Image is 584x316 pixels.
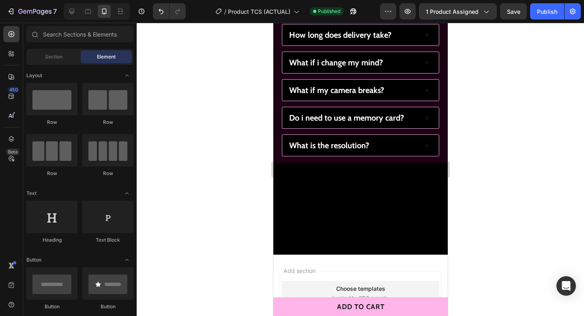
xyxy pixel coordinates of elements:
span: Button [26,256,41,264]
span: Toggle open [120,253,133,266]
div: Beta [6,149,19,155]
div: Heading [26,236,77,244]
span: Text [26,190,36,197]
span: Toggle open [120,187,133,200]
span: Toggle open [120,69,133,82]
span: 1 product assigned [426,7,479,16]
iframe: Design area [273,23,448,316]
button: 7 [3,3,60,19]
span: Published [318,8,340,15]
span: Product TCS (ACTUAL) [228,7,290,16]
input: Search Sections & Elements [26,26,133,42]
div: Row [82,170,133,177]
div: Button [82,303,133,310]
button: 1 product assigned [419,3,497,19]
div: Row [82,119,133,126]
div: Publish [537,7,557,16]
span: / [224,7,226,16]
div: Open Intercom Messenger [556,276,576,296]
div: 450 [8,87,19,93]
span: Section [45,53,62,61]
div: Undo/Redo [153,3,186,19]
span: Element [97,53,116,61]
div: Row [26,119,77,126]
button: Save [500,3,527,19]
span: Save [507,8,520,15]
div: Button [26,303,77,310]
div: Text Block [82,236,133,244]
button: Publish [530,3,564,19]
div: Row [26,170,77,177]
p: 7 [53,6,57,16]
span: Layout [26,72,42,79]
